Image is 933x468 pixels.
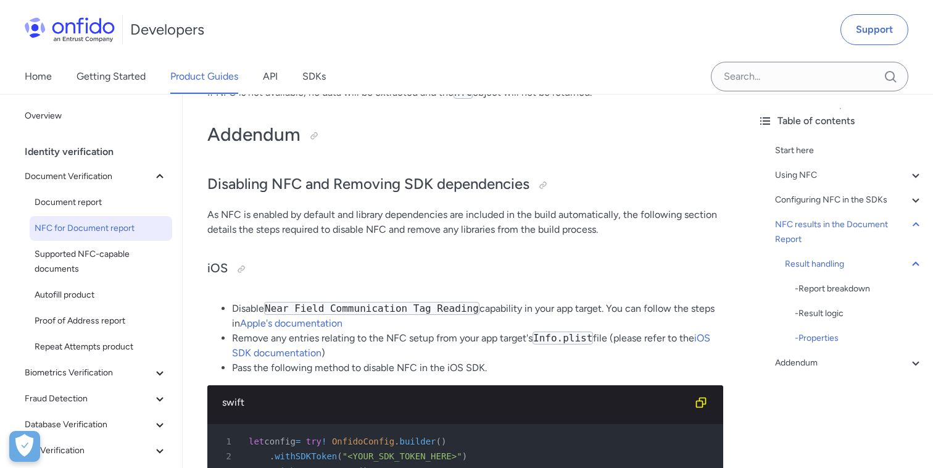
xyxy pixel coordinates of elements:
[35,288,167,303] span: Autofill product
[785,257,923,272] a: Result handling
[25,391,152,406] span: Fraud Detection
[795,331,923,346] a: -Properties
[30,216,172,241] a: NFC for Document report
[9,431,40,462] button: Open Preferences
[207,207,723,237] p: As NFC is enabled by default and library dependencies are included in the build automatically, th...
[795,331,923,346] div: - Properties
[795,306,923,321] div: - Result logic
[795,306,923,321] a: -Result logic
[689,390,713,415] button: Copy code snippet button
[35,314,167,328] span: Proof of Address report
[462,451,467,461] span: )
[795,282,923,296] div: - Report breakdown
[775,168,923,183] a: Using NFC
[212,449,240,464] span: 2
[795,282,923,296] a: -Report breakdown
[400,437,436,446] span: builder
[441,437,446,446] span: )
[25,17,115,42] img: Onfido Logo
[337,451,342,461] span: (
[436,437,441,446] span: (
[30,190,172,215] a: Document report
[533,332,593,345] code: Info.plist
[775,217,923,247] a: NFC results in the Document Report
[212,434,240,449] span: 1
[232,301,723,331] li: Disable capability in your app target. You can follow the steps in
[775,193,923,207] a: Configuring NFC in the SDKs
[232,332,710,359] a: iOS SDK documentation
[25,417,152,432] span: Database Verification
[264,302,479,315] code: Near Field Communication Tag Reading
[222,395,689,410] div: swift
[25,443,152,458] span: eID Verification
[275,451,337,461] span: withSDKToken
[25,109,167,123] span: Overview
[232,361,723,375] li: Pass the following method to disable NFC in the iOS SDK.
[25,169,152,184] span: Document Verification
[170,59,238,94] a: Product Guides
[25,59,52,94] a: Home
[264,437,296,446] span: config
[207,122,723,147] h1: Addendum
[332,437,394,446] span: OnfidoConfig
[30,335,172,359] a: Repeat Attempts product
[25,366,152,380] span: Biometrics Verification
[207,259,723,279] h3: iOS
[321,437,326,446] span: !
[35,340,167,354] span: Repeat Attempts product
[296,437,301,446] span: =
[232,331,723,361] li: Remove any entries relating to the NFC setup from your app target's file (please refer to the )
[20,361,172,385] button: Biometrics Verification
[130,20,204,40] h1: Developers
[20,387,172,411] button: Fraud Detection
[394,437,399,446] span: .
[240,317,342,329] a: Apple's documentation
[342,451,462,461] span: "<YOUR_SDK_TOKEN_HERE>"
[840,14,908,45] a: Support
[270,451,275,461] span: .
[454,86,473,99] code: nfc
[30,242,172,282] a: Supported NFC-capable documents
[207,174,723,195] h2: Disabling NFC and Removing SDK dependencies
[9,431,40,462] div: Cookie Preferences
[249,437,264,446] span: let
[35,221,167,236] span: NFC for Document report
[35,247,167,277] span: Supported NFC-capable documents
[775,143,923,158] a: Start here
[758,114,923,128] div: Table of contents
[30,283,172,307] a: Autofill product
[35,195,167,210] span: Document report
[20,164,172,189] button: Document Verification
[30,309,172,333] a: Proof of Address report
[25,140,177,164] div: Identity verification
[711,62,908,91] input: Onfido search input field
[77,59,146,94] a: Getting Started
[302,59,326,94] a: SDKs
[263,59,278,94] a: API
[20,438,172,463] button: eID Verification
[775,356,923,370] a: Addendum
[306,437,321,446] span: try
[20,104,172,128] a: Overview
[20,412,172,437] button: Database Verification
